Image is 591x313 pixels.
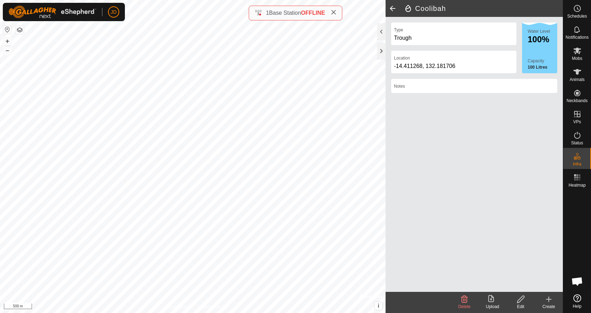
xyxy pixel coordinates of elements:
div: Open chat [567,271,588,292]
div: Create [535,303,563,310]
button: i [375,302,382,310]
button: – [3,46,12,55]
span: Mobs [572,56,582,61]
span: JD [110,8,116,16]
button: Map Layers [15,26,24,34]
span: Notifications [566,35,589,39]
span: Infra [573,162,581,166]
span: Heatmap [568,183,586,187]
span: 1 [266,10,269,16]
span: Delete [458,304,471,309]
img: Gallagher Logo [8,6,96,18]
div: Upload [478,303,507,310]
span: Schedules [567,14,587,18]
div: Edit [507,303,535,310]
span: Animals [570,77,585,82]
span: OFFLINE [301,10,325,16]
div: Trough [394,34,514,42]
label: Location [394,55,410,61]
div: -14.411268, 132.181706 [394,62,514,70]
button: + [3,37,12,45]
span: Neckbands [566,99,587,103]
div: 100% [528,35,557,44]
a: Contact Us [200,304,221,310]
span: Status [571,141,583,145]
label: Capacity [528,58,557,64]
a: Privacy Policy [165,304,191,310]
button: Reset Map [3,25,12,34]
label: Notes [394,83,405,89]
label: Type [394,27,403,33]
h2: Coolibah [404,4,563,13]
span: i [378,303,379,309]
label: Water Level [528,29,550,34]
a: Help [563,292,591,311]
span: Help [573,304,582,308]
label: 100 Litres [528,64,557,70]
span: VPs [573,120,581,124]
span: Base Station [269,10,301,16]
